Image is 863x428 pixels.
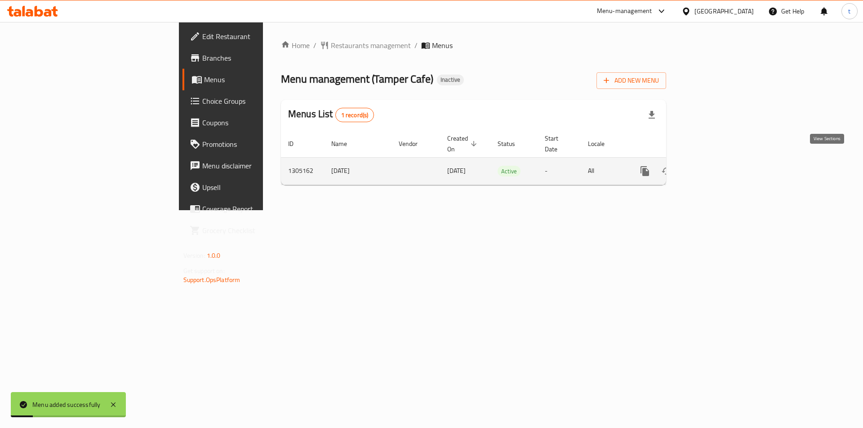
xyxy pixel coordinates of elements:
[202,182,316,193] span: Upsell
[202,31,316,42] span: Edit Restaurant
[437,76,464,84] span: Inactive
[183,274,240,286] a: Support.OpsPlatform
[182,198,323,220] a: Coverage Report
[202,225,316,236] span: Grocery Checklist
[288,107,374,122] h2: Menus List
[202,160,316,171] span: Menu disclaimer
[545,133,570,154] span: Start Date
[182,26,323,47] a: Edit Restaurant
[399,138,429,149] span: Vendor
[634,160,656,182] button: more
[288,138,305,149] span: ID
[182,155,323,176] a: Menu disclaimer
[182,47,323,69] a: Branches
[320,40,411,51] a: Restaurants management
[281,130,728,185] table: enhanced table
[432,40,453,51] span: Menus
[641,104,663,126] div: Export file
[182,112,323,133] a: Coupons
[437,75,464,85] div: Inactive
[597,6,652,17] div: Menu-management
[447,133,480,154] span: Created On
[447,165,466,176] span: [DATE]
[498,166,520,176] span: Active
[604,75,659,86] span: Add New Menu
[204,74,316,85] span: Menus
[281,69,433,89] span: Menu management ( Tamper Cafe )
[207,250,221,261] span: 1.0.0
[32,400,101,410] div: Menu added successfully
[335,108,374,122] div: Total records count
[202,117,316,128] span: Coupons
[202,203,316,214] span: Coverage Report
[581,157,627,185] td: All
[538,157,581,185] td: -
[588,138,616,149] span: Locale
[182,176,323,198] a: Upsell
[182,220,323,241] a: Grocery Checklist
[202,96,316,106] span: Choice Groups
[183,265,225,277] span: Get support on:
[202,53,316,63] span: Branches
[281,40,666,51] nav: breadcrumb
[202,139,316,150] span: Promotions
[331,138,359,149] span: Name
[182,133,323,155] a: Promotions
[498,138,527,149] span: Status
[183,250,205,261] span: Version:
[336,111,374,119] span: 1 record(s)
[324,157,391,185] td: [DATE]
[331,40,411,51] span: Restaurants management
[182,69,323,90] a: Menus
[627,130,728,158] th: Actions
[414,40,418,51] li: /
[596,72,666,89] button: Add New Menu
[848,6,850,16] span: t
[694,6,754,16] div: [GEOGRAPHIC_DATA]
[182,90,323,112] a: Choice Groups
